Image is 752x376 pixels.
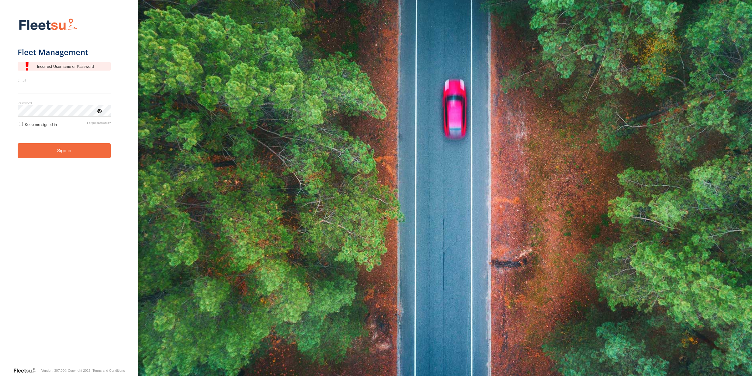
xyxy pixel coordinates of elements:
[64,369,125,372] div: © Copyright 2025 -
[18,101,111,105] label: Password
[18,78,111,82] label: Email
[96,107,102,113] div: ViewPassword
[92,369,125,372] a: Terms and Conditions
[13,367,41,374] a: Visit our Website
[19,122,23,126] input: Keep me signed in
[87,121,111,127] a: Forgot password?
[41,369,64,372] div: Version: 307.00
[18,17,78,33] img: Fleetsu
[18,15,121,367] form: main
[18,47,111,57] h1: Fleet Management
[18,143,111,158] button: Sign in
[25,122,57,127] span: Keep me signed in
